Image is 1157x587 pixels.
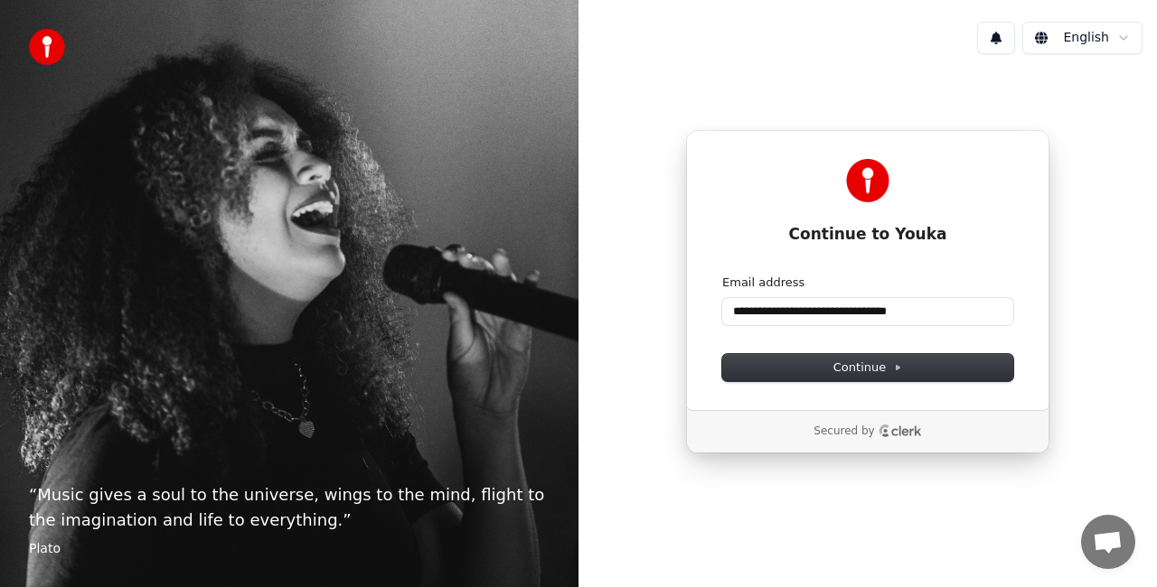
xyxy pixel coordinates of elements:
span: Continue [833,359,902,376]
a: Open chat [1081,515,1135,569]
label: Email address [722,275,804,291]
button: Continue [722,354,1013,381]
footer: Plato [29,540,550,558]
img: Youka [846,159,889,202]
img: youka [29,29,65,65]
a: Clerk logo [879,424,922,437]
h1: Continue to Youka [722,224,1013,246]
p: Secured by [814,424,874,439]
p: “ Music gives a soul to the universe, wings to the mind, flight to the imagination and life to ev... [29,482,550,533]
